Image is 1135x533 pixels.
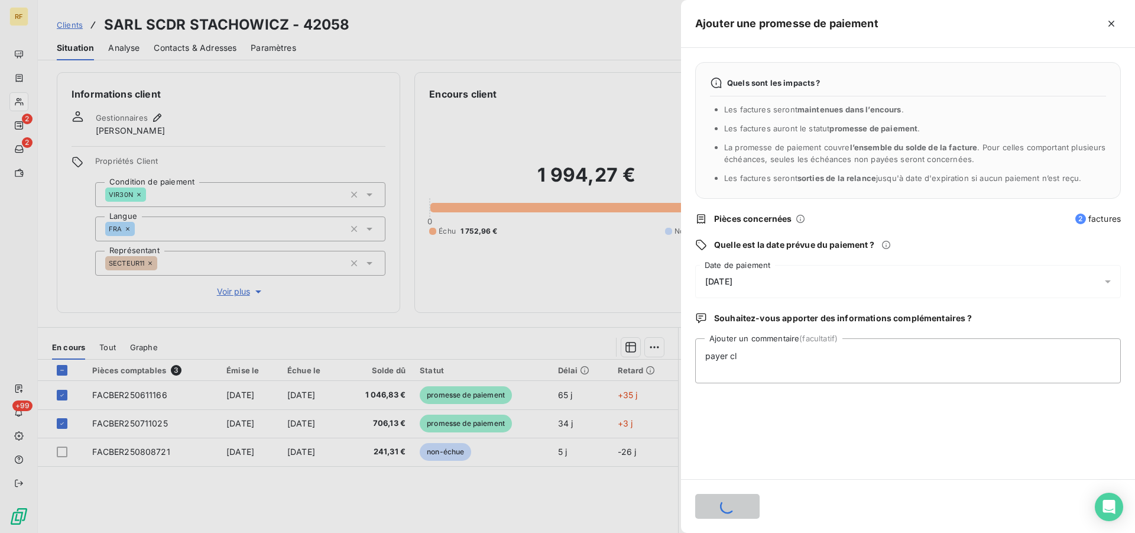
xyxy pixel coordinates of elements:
span: Quelle est la date prévue du paiement ? [714,239,874,251]
span: factures [1075,213,1121,225]
textarea: payer cl [695,338,1121,383]
span: La promesse de paiement couvre . Pour celles comportant plusieurs échéances, seules les échéances... [724,143,1106,164]
span: Les factures auront le statut . [724,124,920,133]
span: Souhaitez-vous apporter des informations complémentaires ? [714,312,972,324]
span: Pièces concernées [714,213,792,225]
span: l’ensemble du solde de la facture [850,143,978,152]
button: Ajouter [695,494,760,519]
span: maintenues dans l’encours [797,105,901,114]
span: Les factures seront . [724,105,904,114]
span: [DATE] [705,277,732,286]
span: Les factures seront jusqu'à date d'expiration si aucun paiement n’est reçu. [724,173,1081,183]
span: sorties de la relance [797,173,876,183]
span: promesse de paiement [829,124,917,133]
span: Quels sont les impacts ? [727,78,821,88]
span: 2 [1075,214,1086,224]
h5: Ajouter une promesse de paiement [695,15,878,32]
div: Open Intercom Messenger [1095,493,1123,521]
